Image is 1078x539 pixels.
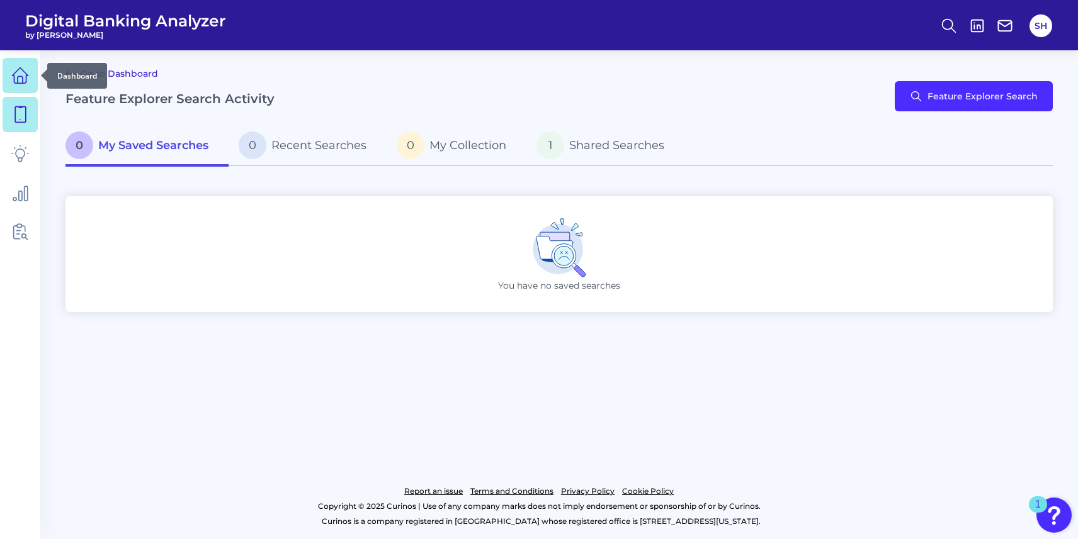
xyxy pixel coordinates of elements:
[1035,504,1041,521] div: 1
[622,484,674,499] a: Cookie Policy
[239,131,266,159] span: 0
[98,138,208,152] span: My Saved Searches
[25,11,226,30] span: Digital Banking Analyzer
[229,126,387,167] a: 0Recent Searches
[397,131,424,159] span: 0
[65,66,158,81] a: Go to Dashboard
[561,484,615,499] a: Privacy Policy
[429,138,506,152] span: My Collection
[1036,497,1072,533] button: Open Resource Center, 1 new notification
[65,91,275,106] h2: Feature Explorer Search Activity
[1030,14,1052,37] button: SH
[47,63,107,89] div: Dashboard
[271,138,366,152] span: Recent Searches
[65,196,1053,312] div: You have no saved searches
[536,131,564,159] span: 1
[404,484,463,499] a: Report an issue
[387,126,526,167] a: 0My Collection
[470,484,553,499] a: Terms and Conditions
[895,81,1053,111] button: Feature Explorer Search
[65,514,1016,529] p: Curinos is a company registered in [GEOGRAPHIC_DATA] whose registered office is [STREET_ADDRESS][...
[62,499,1016,514] p: Copyright © 2025 Curinos | Use of any company marks does not imply endorsement or sponsorship of ...
[526,126,684,167] a: 1Shared Searches
[928,91,1038,101] span: Feature Explorer Search
[65,126,229,167] a: 0My Saved Searches
[65,131,93,159] span: 0
[25,30,226,40] span: by [PERSON_NAME]
[569,138,664,152] span: Shared Searches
